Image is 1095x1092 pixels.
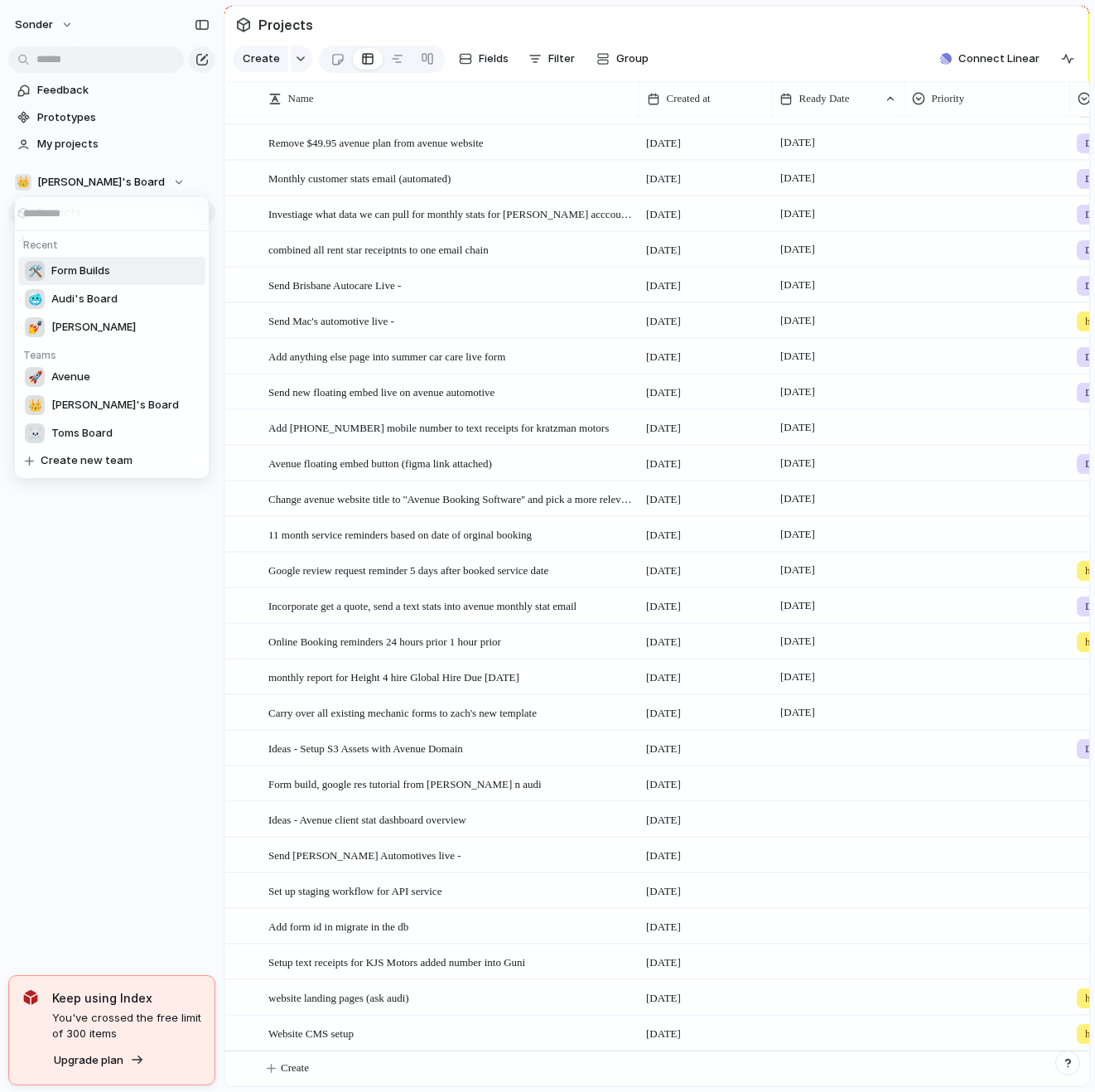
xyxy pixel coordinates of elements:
div: ☠️ [25,423,45,443]
span: Avenue [51,369,90,385]
span: [PERSON_NAME]'s Board [51,397,179,413]
h5: Teams [18,341,210,363]
span: Create new team [41,452,133,469]
div: 🛠️ [25,261,45,281]
div: 💅 [25,317,45,337]
div: 🚀 [25,367,45,387]
h5: Recent [18,231,210,253]
div: 🥶 [25,289,45,309]
div: 👑 [25,395,45,415]
span: Form Builds [51,263,110,279]
span: [PERSON_NAME] [51,319,136,336]
span: Toms Board [51,425,113,442]
span: Audi's Board [51,291,118,307]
